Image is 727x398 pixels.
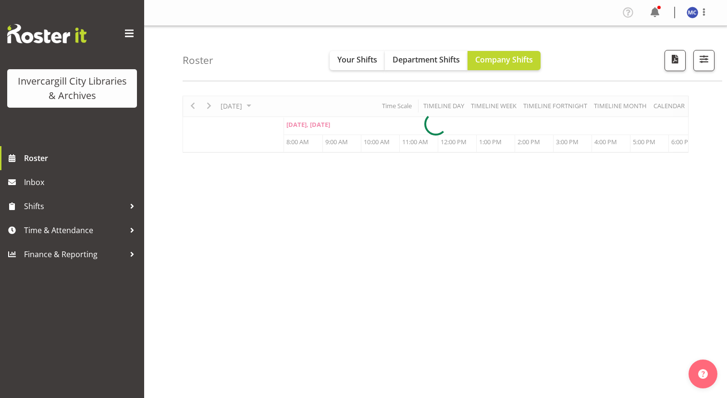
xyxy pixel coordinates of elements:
[385,51,468,70] button: Department Shifts
[330,51,385,70] button: Your Shifts
[337,54,377,65] span: Your Shifts
[183,55,213,66] h4: Roster
[475,54,533,65] span: Company Shifts
[687,7,698,18] img: maria-catu11656.jpg
[698,369,708,379] img: help-xxl-2.png
[7,24,86,43] img: Rosterit website logo
[24,151,139,165] span: Roster
[665,50,686,71] button: Download a PDF of the roster for the current day
[468,51,541,70] button: Company Shifts
[24,175,139,189] span: Inbox
[17,74,127,103] div: Invercargill City Libraries & Archives
[24,247,125,261] span: Finance & Reporting
[24,199,125,213] span: Shifts
[693,50,715,71] button: Filter Shifts
[24,223,125,237] span: Time & Attendance
[393,54,460,65] span: Department Shifts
